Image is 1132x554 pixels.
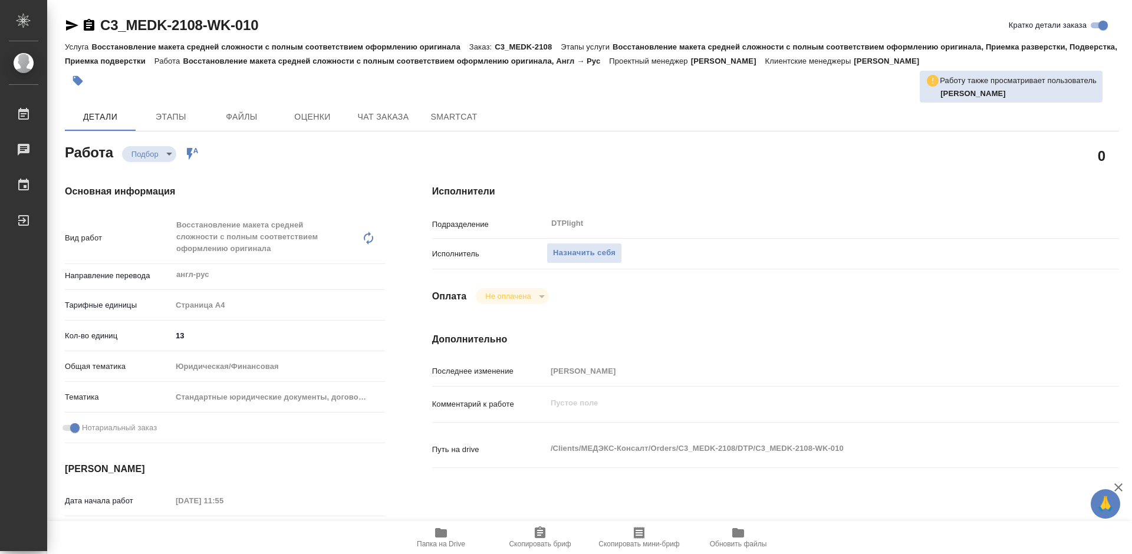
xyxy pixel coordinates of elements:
p: Путь на drive [432,444,547,456]
p: Услуга [65,42,91,51]
span: Файлы [213,110,270,124]
p: Комментарий к работе [432,398,547,410]
button: Скопировать мини-бриф [590,521,689,554]
b: [PERSON_NAME] [940,89,1006,98]
div: Стандартные юридические документы, договоры, уставы [172,387,385,407]
p: Работа [154,57,183,65]
button: Обновить файлы [689,521,788,554]
p: Работу также просматривает пользователь [940,75,1097,87]
p: Последнее изменение [432,365,547,377]
button: Добавить тэг [65,68,91,94]
span: Папка на Drive [417,540,465,548]
span: Нотариальный заказ [82,422,157,434]
input: ✎ Введи что-нибудь [172,327,385,344]
span: Чат заказа [355,110,412,124]
span: 🙏 [1095,492,1115,516]
p: Вид работ [65,232,172,244]
h4: Основная информация [65,184,385,199]
span: Оценки [284,110,341,124]
p: Клиентские менеджеры [765,57,854,65]
span: Детали [72,110,129,124]
input: Пустое поле [172,492,275,509]
h4: Дополнительно [432,332,1119,347]
p: [PERSON_NAME] [854,57,928,65]
span: SmartCat [426,110,482,124]
p: Подразделение [432,219,547,230]
p: Восстановление макета средней сложности с полным соответствием оформлению оригинала [91,42,469,51]
p: C3_MEDK-2108 [495,42,561,51]
p: Заказ: [469,42,495,51]
textarea: /Clients/МЕДЭКС-Консалт/Orders/C3_MEDK-2108/DTP/C3_MEDK-2108-WK-010 [547,438,1062,459]
button: Скопировать ссылку для ЯМессенджера [65,18,79,32]
p: Этапы услуги [561,42,613,51]
div: Страница А4 [172,295,385,315]
button: Скопировать ссылку [82,18,96,32]
p: Зубакова Виктория [940,88,1097,100]
button: Назначить себя [547,243,622,263]
button: 🙏 [1091,489,1120,519]
div: Подбор [476,288,548,304]
p: Тематика [65,391,172,403]
p: Тарифные единицы [65,299,172,311]
button: Подбор [128,149,162,159]
button: Скопировать бриф [491,521,590,554]
h4: Оплата [432,289,467,304]
p: Направление перевода [65,270,172,282]
button: Папка на Drive [391,521,491,554]
span: Скопировать бриф [509,540,571,548]
p: Дата начала работ [65,495,172,507]
h4: [PERSON_NAME] [65,462,385,476]
a: C3_MEDK-2108-WK-010 [100,17,258,33]
button: Не оплачена [482,291,534,301]
p: [PERSON_NAME] [691,57,765,65]
div: Подбор [122,146,176,162]
h2: 0 [1098,146,1105,166]
h2: Работа [65,141,113,162]
p: Кол-во единиц [65,330,172,342]
span: Обновить файлы [710,540,767,548]
p: Исполнитель [432,248,547,260]
span: Этапы [143,110,199,124]
p: Восстановление макета средней сложности с полным соответствием оформлению оригинала, Англ → Рус [183,57,609,65]
span: Скопировать мини-бриф [598,540,679,548]
p: Общая тематика [65,361,172,372]
div: Юридическая/Финансовая [172,357,385,377]
input: Пустое поле [547,362,1062,380]
span: Кратко детали заказа [1009,19,1087,31]
span: Назначить себя [553,246,616,260]
h4: Исполнители [432,184,1119,199]
p: Проектный менеджер [609,57,690,65]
